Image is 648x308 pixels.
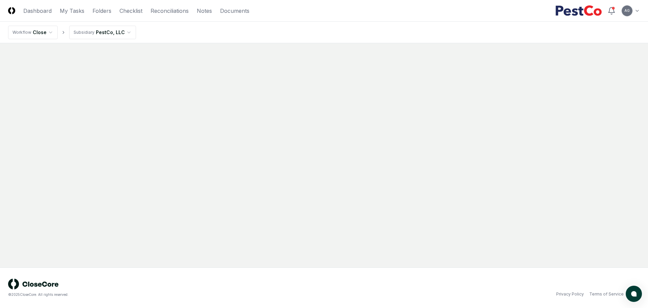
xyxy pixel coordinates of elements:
[556,291,584,297] a: Privacy Policy
[8,292,324,297] div: © 2025 CloseCore. All rights reserved.
[197,7,212,15] a: Notes
[8,7,15,14] img: Logo
[151,7,189,15] a: Reconciliations
[92,7,111,15] a: Folders
[555,5,602,16] img: PestCo logo
[8,26,136,39] nav: breadcrumb
[23,7,52,15] a: Dashboard
[220,7,249,15] a: Documents
[8,279,59,289] img: logo
[12,29,31,35] div: Workflow
[60,7,84,15] a: My Tasks
[74,29,94,35] div: Subsidiary
[589,291,624,297] a: Terms of Service
[621,5,633,17] button: AG
[624,8,630,13] span: AG
[119,7,142,15] a: Checklist
[626,286,642,302] button: atlas-launcher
